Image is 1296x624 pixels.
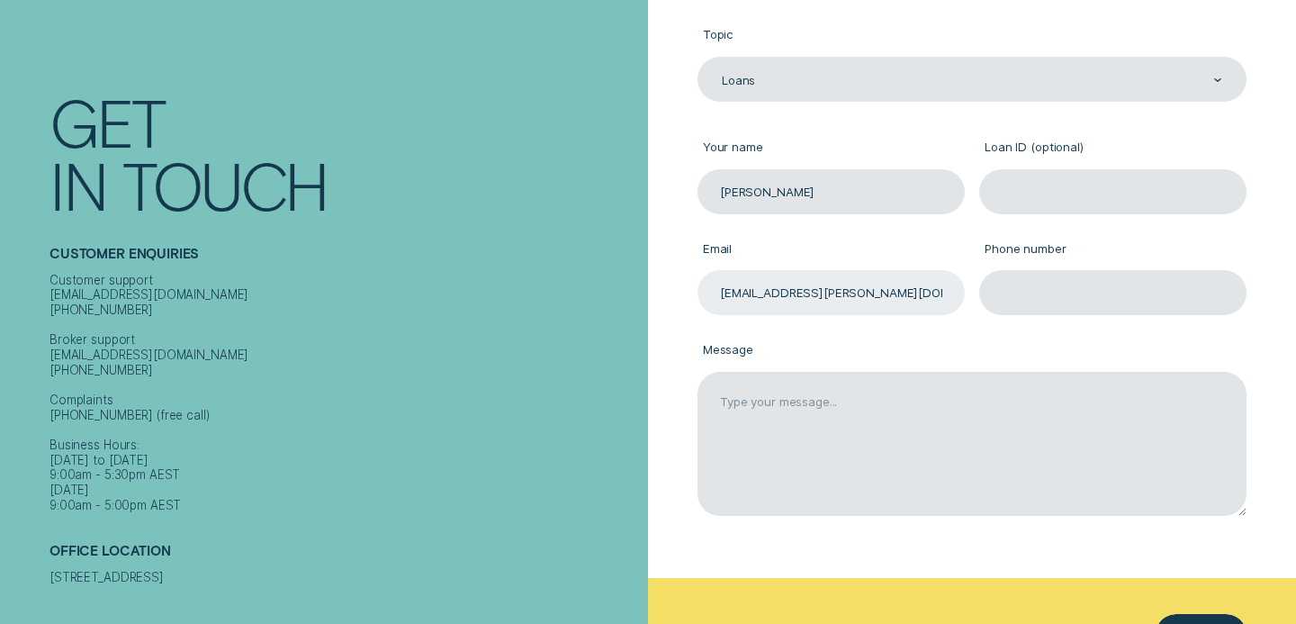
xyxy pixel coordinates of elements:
div: Loans [722,73,755,88]
label: Message [697,330,1246,372]
label: Topic [697,15,1246,57]
div: In [49,153,106,216]
div: [STREET_ADDRESS] [49,570,641,585]
h2: Office Location [49,543,641,570]
label: Phone number [979,229,1246,270]
label: Your name [697,128,965,169]
div: Get [49,90,165,153]
label: Email [697,229,965,270]
h1: Get In Touch [49,90,641,216]
div: Touch [122,153,328,216]
div: Customer support [EMAIL_ADDRESS][DOMAIN_NAME] [PHONE_NUMBER] Broker support [EMAIL_ADDRESS][DOMAI... [49,273,641,513]
label: Loan ID (optional) [979,128,1246,169]
h2: Customer Enquiries [49,246,641,273]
